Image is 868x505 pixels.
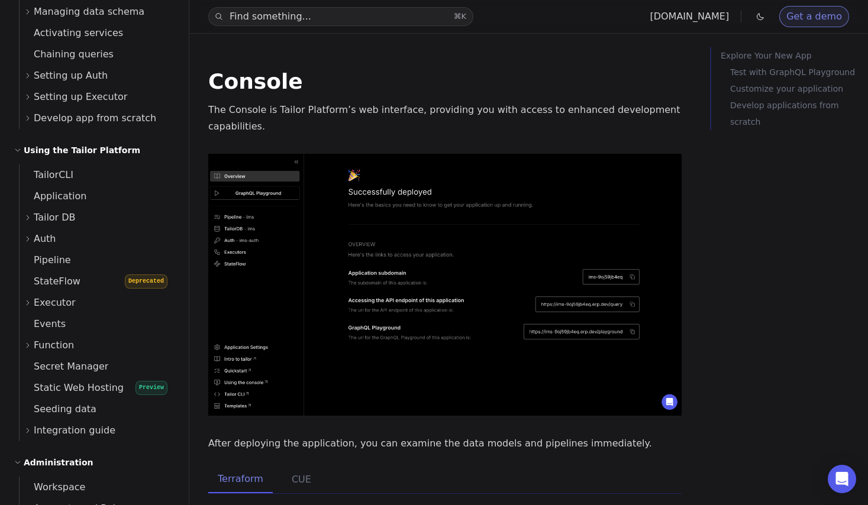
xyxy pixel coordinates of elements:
a: Activating services [20,22,175,44]
button: Find something...⌘K [208,7,473,26]
a: Application [20,186,175,207]
span: Preview [135,381,167,395]
span: Auth [34,231,56,247]
a: Secret Manager [20,356,175,377]
a: Customize your application [730,80,863,97]
div: Open Intercom Messenger [828,465,856,493]
a: Develop applications from scratch [730,97,863,130]
h2: Using the Tailor Platform [24,143,140,157]
span: Function [34,337,74,354]
a: TailorCLI [20,164,175,186]
span: Develop app from scratch [34,110,156,127]
button: CUE [282,466,321,493]
span: Events [20,318,66,329]
span: Executor [34,294,76,311]
h2: Administration [24,455,93,470]
kbd: K [461,12,466,21]
p: After deploying the application, you can examine the data models and pipelines immediately. [208,435,682,452]
span: Workspace [20,481,85,493]
span: Setting up Auth [34,67,108,84]
span: Integration guide [34,422,115,439]
span: Static Web Hosting [20,382,124,393]
span: Deprecated [125,274,167,289]
a: Chaining queries [20,44,175,65]
a: [DOMAIN_NAME] [650,11,729,22]
a: Events [20,313,175,335]
a: Seeding data [20,399,175,420]
a: Get a demo [779,6,849,27]
span: Application [20,190,86,202]
a: Explore Your New App [721,47,863,64]
a: Static Web HostingPreview [20,377,175,399]
a: Test with GraphQL Playground [730,64,863,80]
img: Tailor Console [208,154,682,416]
a: Workspace [20,477,175,498]
p: The Console is Tailor Platform’s web interface, providing you with access to enhanced development... [208,102,682,135]
button: Toggle dark mode [753,9,767,24]
button: Terraform [208,466,273,493]
span: Tailor DB [34,209,76,226]
span: Seeding data [20,403,96,415]
span: Chaining queries [20,48,114,60]
a: StateFlowDeprecated [20,271,175,292]
span: TailorCLI [20,169,73,180]
span: StateFlow [20,276,80,287]
kbd: ⌘ [453,12,461,21]
span: Activating services [20,27,123,38]
span: Pipeline [20,254,71,266]
span: Setting up Executor [34,89,127,105]
span: Managing data schema [34,4,144,20]
a: Pipeline [20,250,175,271]
a: Console [208,69,303,93]
span: Secret Manager [20,361,108,372]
